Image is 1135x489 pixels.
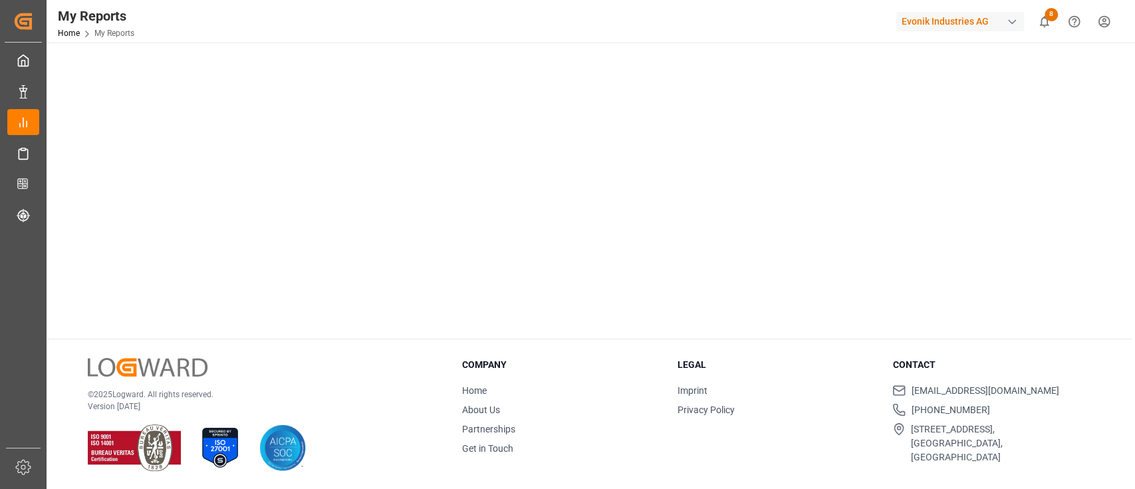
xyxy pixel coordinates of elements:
[896,9,1029,34] button: Evonik Industries AG
[911,384,1059,398] span: [EMAIL_ADDRESS][DOMAIN_NAME]
[678,358,876,372] h3: Legal
[462,443,513,454] a: Get in Touch
[892,358,1091,372] h3: Contact
[678,405,735,415] a: Privacy Policy
[462,424,515,434] a: Partnerships
[58,29,80,38] a: Home
[462,385,487,396] a: Home
[58,6,134,26] div: My Reports
[1045,8,1058,21] span: 8
[88,401,429,412] p: Version [DATE]
[88,424,181,471] img: ISO 9001 & ISO 14001 Certification
[1059,7,1089,37] button: Help Center
[197,424,243,471] img: ISO 27001 Certification
[896,12,1024,31] div: Evonik Industries AG
[88,389,429,401] p: © 2025 Logward. All rights reserved.
[259,424,306,471] img: AICPA SOC
[462,358,661,372] h3: Company
[462,405,500,415] a: About Us
[678,385,707,396] a: Imprint
[1029,7,1059,37] button: show 8 new notifications
[911,403,989,417] span: [PHONE_NUMBER]
[911,422,1091,464] span: [STREET_ADDRESS], [GEOGRAPHIC_DATA], [GEOGRAPHIC_DATA]
[88,358,207,377] img: Logward Logo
